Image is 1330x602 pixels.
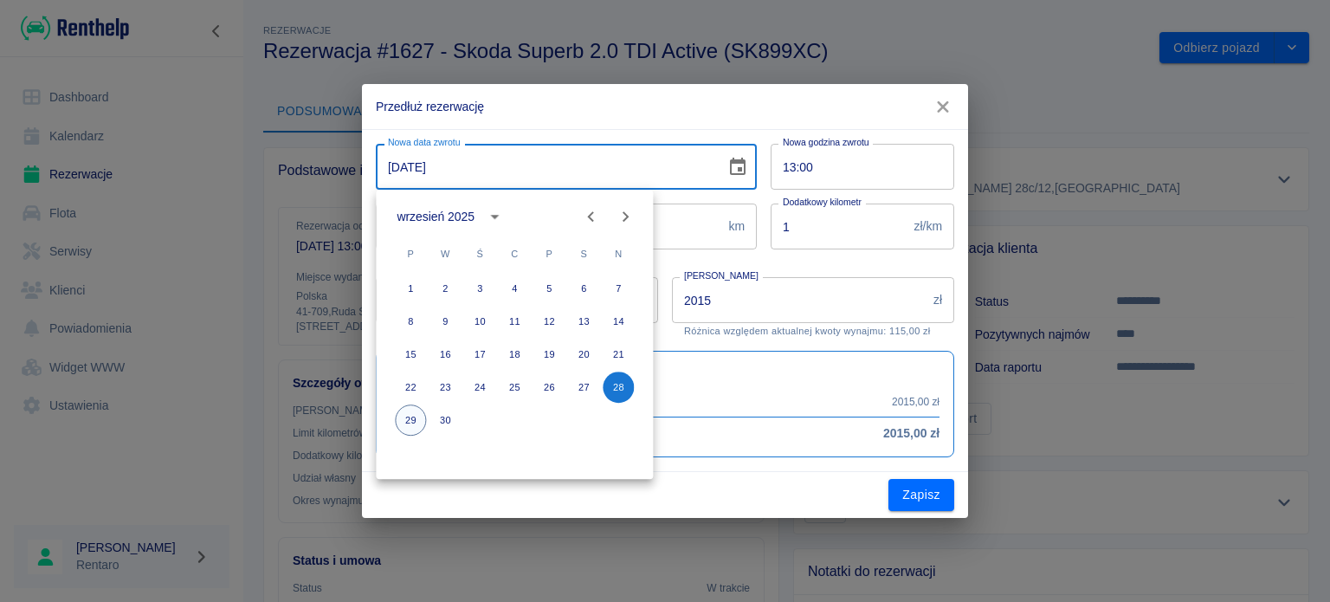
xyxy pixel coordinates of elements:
[499,372,530,403] button: 25
[933,291,942,309] p: zł
[429,405,461,436] button: 30
[888,479,954,511] button: Zapisz
[603,273,634,304] button: 7
[376,144,713,190] input: DD-MM-YYYY
[388,136,460,149] label: Nowa data zwrotu
[395,405,426,436] button: 29
[603,372,634,403] button: 28
[568,372,599,403] button: 27
[608,199,642,234] button: Next month
[892,394,939,410] p: 2015,00 zł
[499,339,530,370] button: 18
[429,372,461,403] button: 23
[395,273,426,304] button: 1
[499,306,530,337] button: 11
[533,306,565,337] button: 12
[684,326,942,337] p: Różnica względem aktualnej kwoty wynajmu: 115,00 zł
[429,306,461,337] button: 9
[397,208,475,226] div: wrzesień 2025
[464,339,495,370] button: 17
[395,236,426,271] span: poniedziałek
[464,306,495,337] button: 10
[395,306,426,337] button: 8
[603,236,634,271] span: niedziela
[914,217,942,236] p: zł/km
[603,339,634,370] button: 21
[533,236,565,271] span: piątek
[720,150,755,184] button: Choose date, selected date is 28 wrz 2025
[568,273,599,304] button: 6
[533,273,565,304] button: 5
[883,424,939,443] h6: 2015,00 zł
[783,196,862,209] label: Dodatkowy kilometr
[771,144,942,190] input: hh:mm
[568,339,599,370] button: 20
[568,306,599,337] button: 13
[728,217,745,236] p: km
[533,339,565,370] button: 19
[464,236,495,271] span: środa
[429,236,461,271] span: wtorek
[672,277,926,323] input: Kwota wynajmu od początkowej daty, nie samego aneksu.
[783,136,869,149] label: Nowa godzina zwrotu
[362,84,968,129] h2: Przedłuż rezerwację
[429,273,461,304] button: 2
[395,372,426,403] button: 22
[464,372,495,403] button: 24
[429,339,461,370] button: 16
[573,199,608,234] button: Previous month
[568,236,599,271] span: sobota
[533,372,565,403] button: 26
[464,273,495,304] button: 3
[480,202,509,231] button: calendar view is open, switch to year view
[395,339,426,370] button: 15
[603,306,634,337] button: 14
[499,236,530,271] span: czwartek
[391,366,939,384] h6: Podsumowanie
[499,273,530,304] button: 4
[684,269,759,282] label: [PERSON_NAME]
